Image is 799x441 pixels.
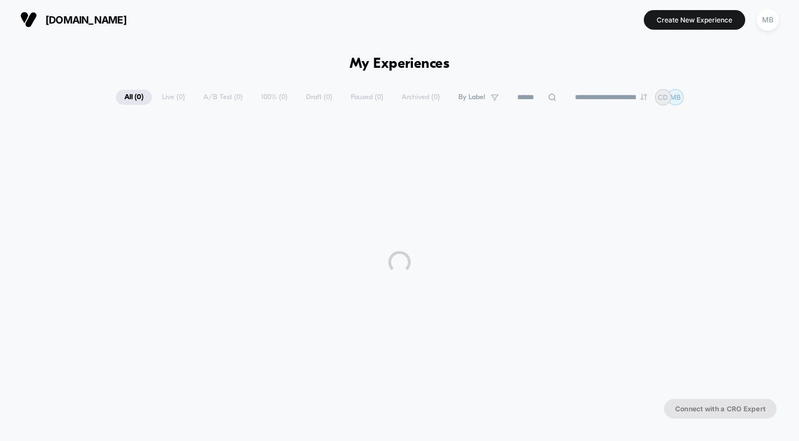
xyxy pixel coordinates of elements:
[757,9,779,31] div: MB
[17,11,130,29] button: [DOMAIN_NAME]
[754,8,782,31] button: MB
[20,11,37,28] img: Visually logo
[640,94,647,100] img: end
[664,399,777,419] button: Connect with a CRO Expert
[45,14,127,26] span: [DOMAIN_NAME]
[658,93,668,101] p: CD
[670,93,681,101] p: MB
[350,56,450,72] h1: My Experiences
[116,90,152,105] span: All ( 0 )
[644,10,745,30] button: Create New Experience
[458,93,485,101] span: By Label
